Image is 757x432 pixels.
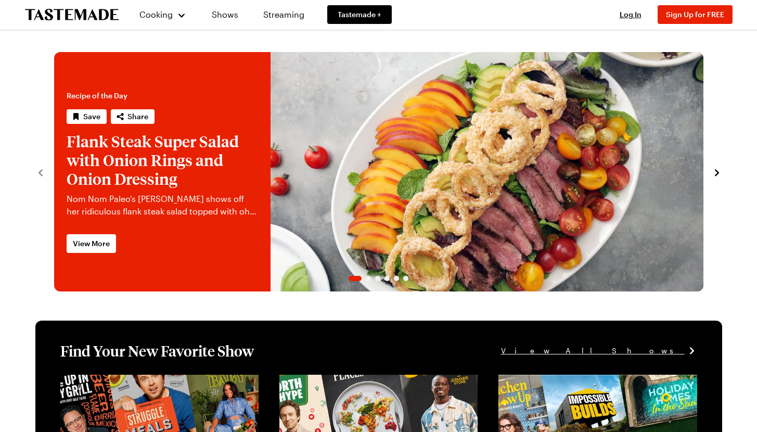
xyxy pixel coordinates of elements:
span: Go to slide 1 [349,276,362,281]
h1: Find Your New Favorite Show [60,341,254,360]
span: Cooking [139,9,173,19]
span: Share [127,111,148,122]
span: Sign Up for FREE [666,10,724,19]
a: View All Shows [501,345,697,357]
a: Tastemade + [327,5,392,24]
a: View full content for [object Object] [279,376,421,386]
a: View More [67,234,116,253]
button: Save recipe [67,109,107,124]
button: navigate to next item [712,166,722,178]
span: Go to slide 5 [394,276,399,281]
a: To Tastemade Home Page [25,9,119,21]
span: View More [73,238,110,249]
span: Go to slide 6 [403,276,408,281]
span: Tastemade + [338,9,381,20]
button: Log In [610,9,651,20]
button: navigate to previous item [35,166,46,178]
span: Go to slide 3 [375,276,380,281]
span: Go to slide 2 [366,276,371,281]
a: View full content for [object Object] [498,376,640,386]
div: 1 / 6 [54,52,703,291]
span: Save [83,111,100,122]
span: Go to slide 4 [384,276,390,281]
a: View full content for [object Object] [60,376,202,386]
button: Sign Up for FREE [658,5,733,24]
button: Share [111,109,155,124]
span: Log In [620,10,641,19]
span: View All Shows [501,345,685,357]
button: Cooking [139,2,187,27]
